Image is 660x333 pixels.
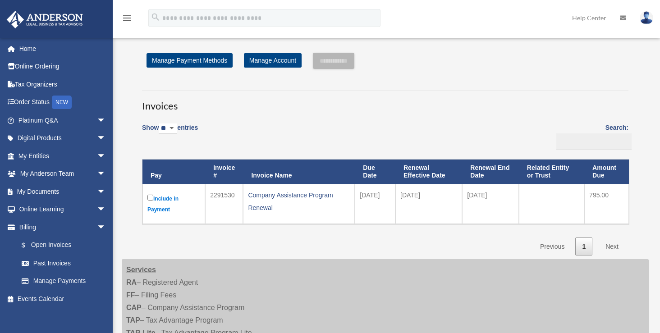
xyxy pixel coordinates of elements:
[6,40,119,58] a: Home
[355,184,395,224] td: [DATE]
[533,237,571,256] a: Previous
[151,12,160,22] i: search
[97,111,115,130] span: arrow_drop_down
[97,147,115,165] span: arrow_drop_down
[599,237,625,256] a: Next
[142,160,205,184] th: Pay: activate to sort column descending
[97,165,115,183] span: arrow_drop_down
[6,75,119,93] a: Tax Organizers
[126,291,135,299] strong: FF
[6,201,119,219] a: Online Learningarrow_drop_down
[395,160,462,184] th: Renewal Effective Date: activate to sort column ascending
[6,147,119,165] a: My Entitiesarrow_drop_down
[575,237,592,256] a: 1
[205,160,243,184] th: Invoice #: activate to sort column ascending
[126,266,156,274] strong: Services
[6,218,115,236] a: Billingarrow_drop_down
[248,189,350,214] div: Company Assistance Program Renewal
[122,16,133,23] a: menu
[147,53,233,68] a: Manage Payment Methods
[122,13,133,23] i: menu
[13,236,110,255] a: $Open Invoices
[97,182,115,201] span: arrow_drop_down
[6,93,119,112] a: Order StatusNEW
[4,11,86,28] img: Anderson Advisors Platinum Portal
[126,316,140,324] strong: TAP
[244,53,302,68] a: Manage Account
[97,129,115,148] span: arrow_drop_down
[27,240,31,251] span: $
[553,122,628,150] label: Search:
[6,182,119,201] a: My Documentsarrow_drop_down
[147,193,200,215] label: Include in Payment
[395,184,462,224] td: [DATE]
[243,160,355,184] th: Invoice Name: activate to sort column ascending
[462,160,519,184] th: Renewal End Date: activate to sort column ascending
[640,11,653,24] img: User Pic
[6,165,119,183] a: My Anderson Teamarrow_drop_down
[147,195,153,201] input: Include in Payment
[519,160,584,184] th: Related Entity or Trust: activate to sort column ascending
[584,184,629,224] td: 795.00
[6,58,119,76] a: Online Ordering
[462,184,519,224] td: [DATE]
[556,133,632,151] input: Search:
[159,123,177,134] select: Showentries
[142,91,628,113] h3: Invoices
[13,272,115,290] a: Manage Payments
[584,160,629,184] th: Amount Due: activate to sort column ascending
[6,290,119,308] a: Events Calendar
[6,111,119,129] a: Platinum Q&Aarrow_drop_down
[126,304,142,311] strong: CAP
[142,122,198,143] label: Show entries
[205,184,243,224] td: 2291530
[97,218,115,237] span: arrow_drop_down
[13,254,115,272] a: Past Invoices
[52,96,72,109] div: NEW
[97,201,115,219] span: arrow_drop_down
[126,278,137,286] strong: RA
[6,129,119,147] a: Digital Productsarrow_drop_down
[355,160,395,184] th: Due Date: activate to sort column ascending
